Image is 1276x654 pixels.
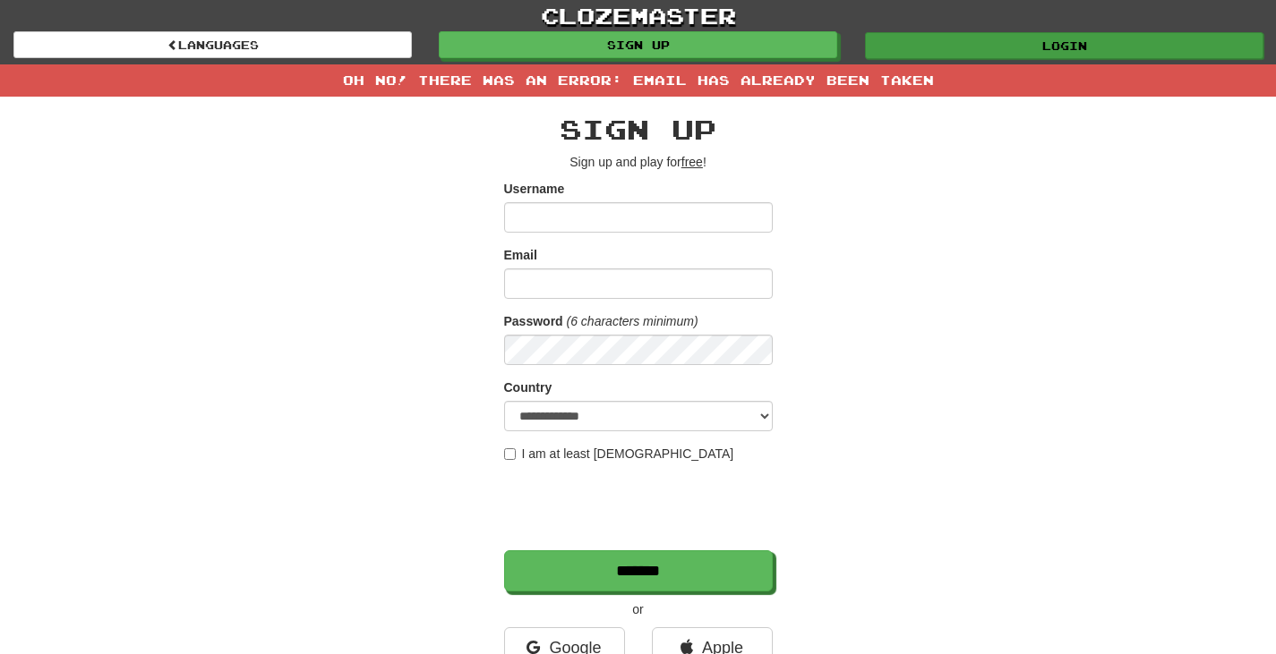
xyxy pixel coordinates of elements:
[504,378,552,396] label: Country
[504,448,516,460] input: I am at least [DEMOGRAPHIC_DATA]
[504,471,776,541] iframe: reCAPTCHA
[504,312,563,330] label: Password
[681,155,703,169] u: free
[504,180,565,198] label: Username
[439,31,837,58] a: Sign up
[13,31,412,58] a: Languages
[567,314,698,328] em: (6 characters minimum)
[504,600,773,618] p: or
[865,32,1263,59] a: Login
[504,153,773,171] p: Sign up and play for !
[504,445,734,463] label: I am at least [DEMOGRAPHIC_DATA]
[504,246,537,264] label: Email
[504,115,773,144] h2: Sign up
